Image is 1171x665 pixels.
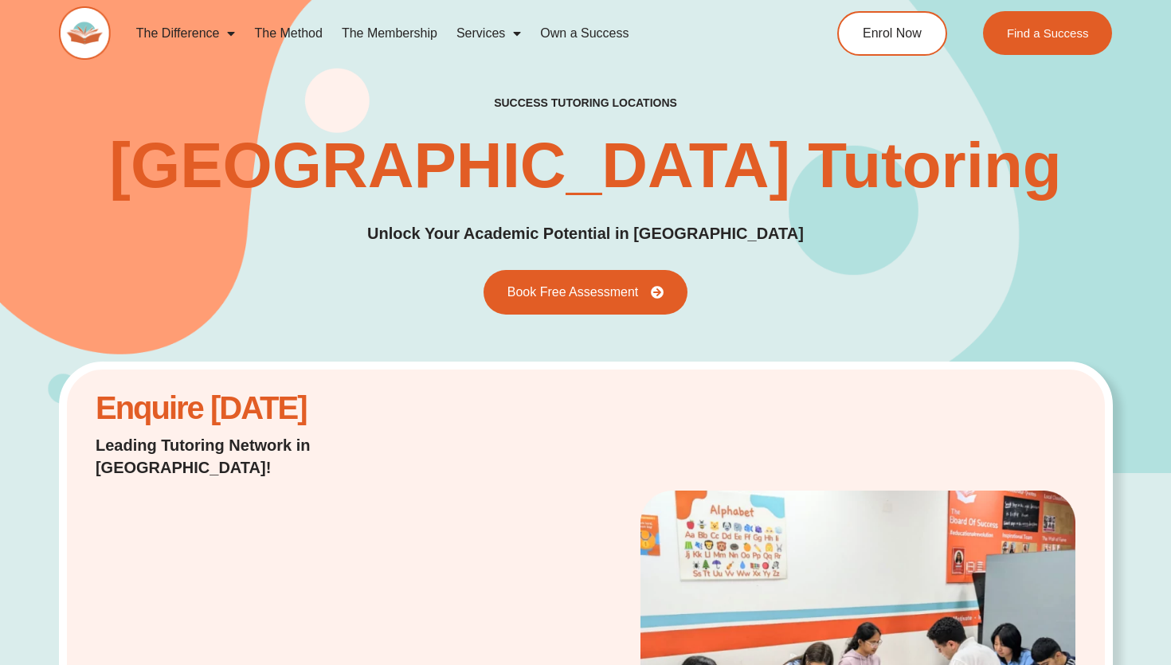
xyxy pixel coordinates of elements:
[127,15,245,52] a: The Difference
[507,286,639,299] span: Book Free Assessment
[332,15,447,52] a: The Membership
[96,398,446,418] h2: Enquire [DATE]
[531,15,638,52] a: Own a Success
[447,15,531,52] a: Services
[494,96,677,110] h2: success tutoring locations
[127,15,777,52] nav: Menu
[837,11,947,56] a: Enrol Now
[1007,27,1089,39] span: Find a Success
[245,15,331,52] a: The Method
[983,11,1113,55] a: Find a Success
[109,134,1061,198] h2: [GEOGRAPHIC_DATA] Tutoring
[863,27,922,40] span: Enrol Now
[96,434,446,479] p: Leading Tutoring Network in [GEOGRAPHIC_DATA]!
[484,270,688,315] a: Book Free Assessment
[367,221,804,246] h2: Unlock Your Academic Potential in [GEOGRAPHIC_DATA]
